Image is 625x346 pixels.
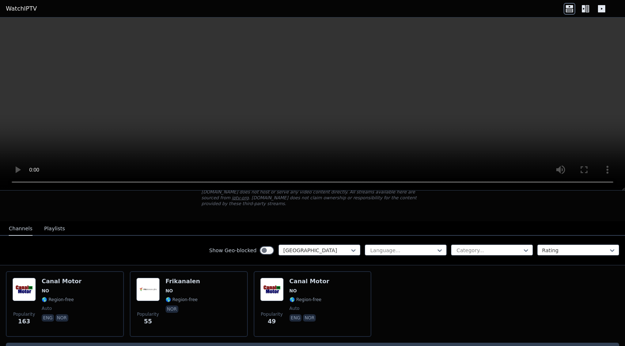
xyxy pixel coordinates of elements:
[9,222,33,236] button: Channels
[42,305,52,311] span: auto
[13,311,35,317] span: Popularity
[201,189,424,207] p: [DOMAIN_NAME] does not host or serve any video content directly. All streams available here are s...
[209,247,257,254] label: Show Geo-blocked
[268,317,276,326] span: 49
[18,317,30,326] span: 163
[6,4,37,13] a: WatchIPTV
[42,278,82,285] h6: Canal Motor
[289,297,322,303] span: 🌎 Region-free
[289,305,300,311] span: auto
[42,297,74,303] span: 🌎 Region-free
[166,278,200,285] h6: Frikanalen
[56,314,68,322] p: nor
[166,288,173,294] span: NO
[42,314,54,322] p: eng
[261,311,283,317] span: Popularity
[137,311,159,317] span: Popularity
[232,195,249,200] a: iptv-org
[136,278,160,301] img: Frikanalen
[289,278,329,285] h6: Canal Motor
[166,305,178,313] p: nor
[44,222,65,236] button: Playlists
[144,317,152,326] span: 55
[303,314,316,322] p: nor
[289,288,297,294] span: NO
[12,278,36,301] img: Canal Motor
[289,314,302,322] p: eng
[42,288,49,294] span: NO
[260,278,284,301] img: Canal Motor
[166,297,198,303] span: 🌎 Region-free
